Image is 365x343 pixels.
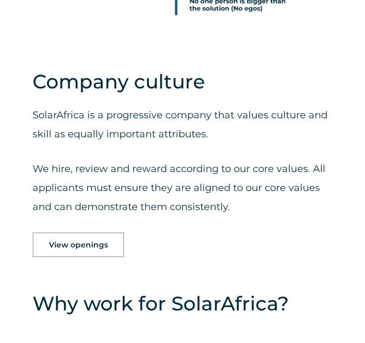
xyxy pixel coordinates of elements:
[33,290,332,317] h4: Why work for SolarAfrica?
[33,109,328,140] span: SolarAfrica is a progressive company that values culture and skill as equally important attributes.
[49,241,108,249] span: View openings
[33,68,332,95] h4: Company culture
[33,232,124,257] a: View openings
[33,163,325,213] span: We hire, review and reward according to our core values. All applicants must ensure they are alig...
